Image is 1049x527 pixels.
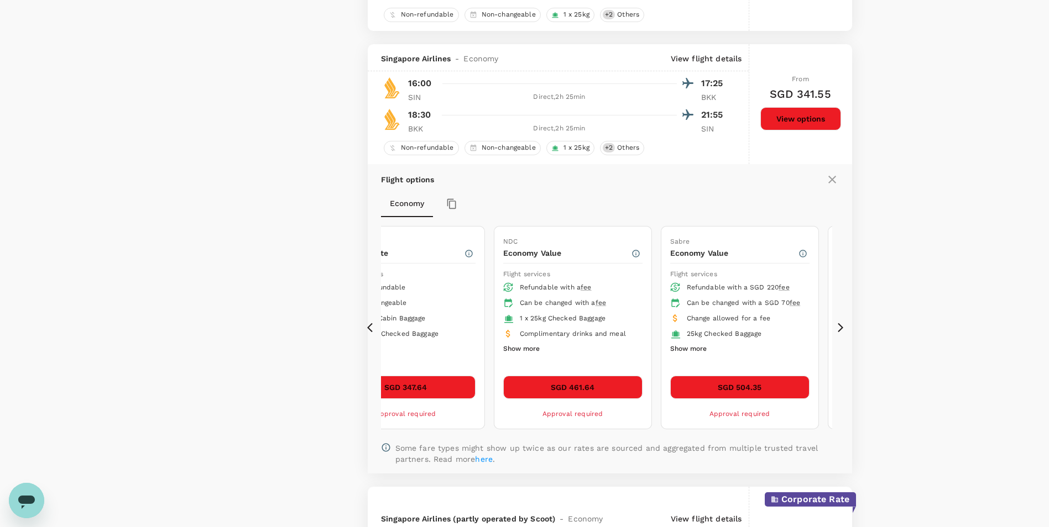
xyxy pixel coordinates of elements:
[687,298,801,309] div: Can be changed with a SGD 70
[503,270,550,278] span: Flight services
[559,10,594,19] span: 1 x 25kg
[336,376,476,399] button: SGD 347.64
[670,238,690,245] span: Sabre
[381,108,403,130] img: SQ
[779,283,789,291] span: fee
[503,238,518,245] span: NDC
[408,123,436,134] p: BKK
[353,330,439,338] span: 1 x 25kg Checked Baggage
[396,10,458,19] span: Non-refundable
[670,247,798,259] p: Economy Value
[477,143,540,152] span: Non-changeable
[671,513,742,524] p: View flight details
[381,191,433,217] button: Economy
[670,270,717,278] span: Flight services
[336,247,464,259] p: Economy Lite
[463,53,498,64] span: Economy
[408,92,436,103] p: SIN
[477,10,540,19] span: Non-changeable
[375,410,436,418] span: Approval required
[687,314,771,322] span: Change allowed for a fee
[395,442,839,465] p: Some fare types might show up twice as our rates are sourced and aggregated from multiple trusted...
[790,299,800,307] span: fee
[442,92,677,103] div: Direct , 2h 25min
[381,513,556,524] span: Singapore Airlines (partly operated by Scoot)
[542,410,603,418] span: Approval required
[381,77,403,99] img: SQ
[9,483,44,518] iframe: Button to launch messaging window
[353,314,426,322] span: 1 piece Cabin Baggage
[613,143,644,152] span: Others
[503,247,631,259] p: Economy Value
[603,10,615,19] span: + 2
[671,53,742,64] p: View flight details
[670,376,810,399] button: SGD 504.35
[520,314,606,322] span: 1 x 25kg Checked Baggage
[546,8,594,22] div: 1 x 25kg
[408,77,432,90] p: 16:00
[555,513,568,524] span: -
[687,330,762,338] span: 25kg Checked Baggage
[381,53,451,64] span: Singapore Airlines
[760,107,841,130] button: View options
[520,298,634,309] div: Can be changed with a
[600,8,644,22] div: +2Others
[701,92,729,103] p: BKK
[465,8,541,22] div: Non-changeable
[568,513,603,524] span: Economy
[465,141,541,155] div: Non-changeable
[520,330,626,338] span: Complimentary drinks and meal
[396,143,458,152] span: Non-refundable
[600,141,644,155] div: +2Others
[596,299,606,307] span: fee
[381,174,435,185] p: Flight options
[770,85,831,103] h6: SGD 341.55
[503,376,643,399] button: SGD 461.64
[475,455,493,463] a: here
[687,282,801,293] div: Refundable with a SGD 220
[559,143,594,152] span: 1 x 25kg
[613,10,644,19] span: Others
[701,123,729,134] p: SIN
[384,141,459,155] div: Non-refundable
[701,108,729,122] p: 21:55
[442,123,677,134] div: Direct , 2h 25min
[408,108,431,122] p: 18:30
[384,8,459,22] div: Non-refundable
[701,77,729,90] p: 17:25
[709,410,770,418] span: Approval required
[670,342,707,356] button: Show more
[581,283,591,291] span: fee
[603,143,615,152] span: + 2
[520,282,634,293] div: Refundable with a
[792,75,809,83] span: From
[781,493,849,506] p: Corporate Rate
[503,342,540,356] button: Show more
[451,53,463,64] span: -
[546,141,594,155] div: 1 x 25kg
